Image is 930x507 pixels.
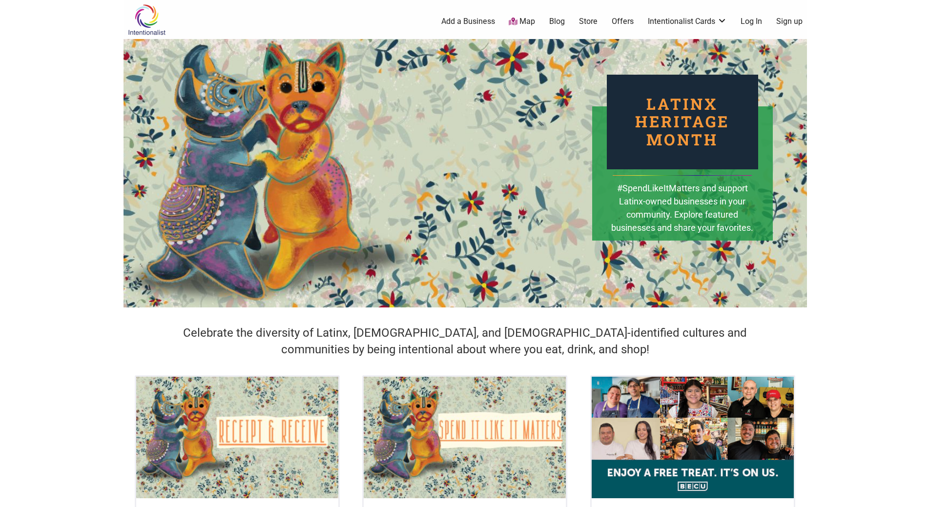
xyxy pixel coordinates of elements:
h4: Celebrate the diversity of Latinx, [DEMOGRAPHIC_DATA], and [DEMOGRAPHIC_DATA]-identified cultures... [158,325,773,358]
a: Store [579,16,598,27]
img: Latinx Heritage Month - Spend Like It Matters [364,377,566,498]
a: Offers [612,16,634,27]
img: Latinx Heritage Month [592,377,794,498]
img: Intentionalist [124,4,170,36]
div: #SpendLikeItMatters and support Latinx-owned businesses in your community. Explore featured busin... [611,182,754,248]
a: Map [509,16,535,27]
a: Blog [549,16,565,27]
div: Latinx Heritage Month [607,75,758,169]
a: Log In [741,16,762,27]
a: Add a Business [441,16,495,27]
a: Sign up [776,16,803,27]
a: Intentionalist Cards [648,16,727,27]
img: Latinx Heritage Month - Receipt & Receive [136,377,338,498]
